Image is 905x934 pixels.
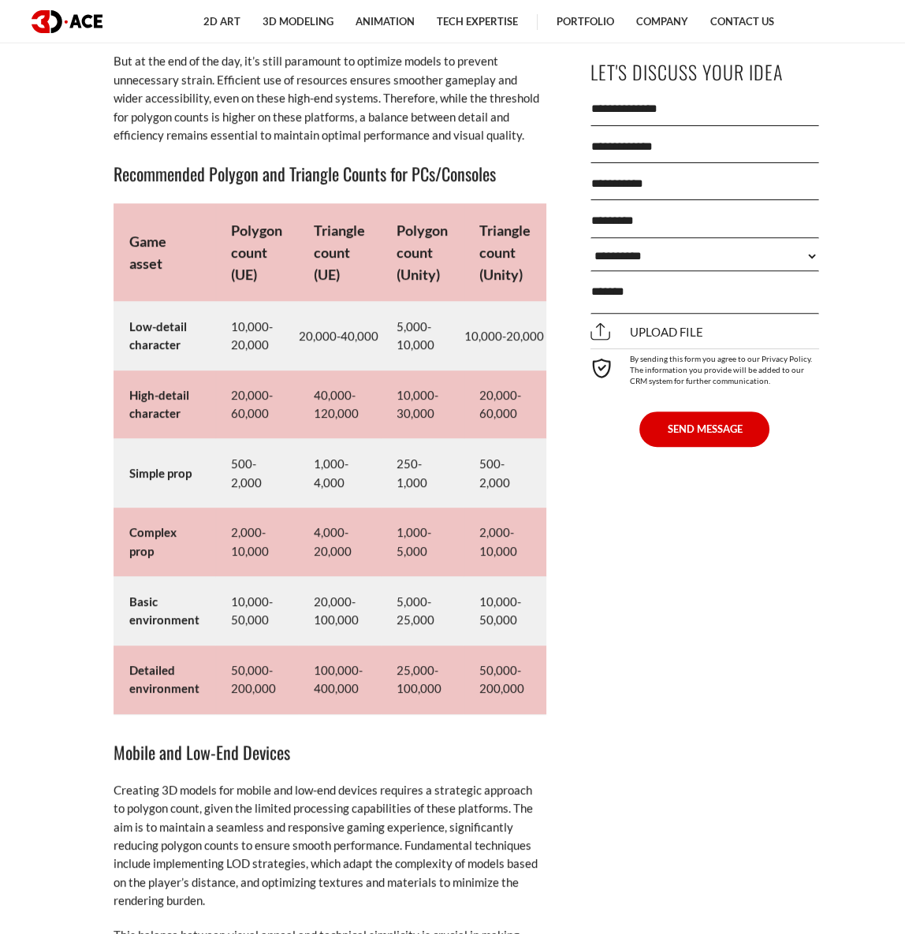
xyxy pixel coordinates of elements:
[129,233,166,272] strong: Game asset
[215,508,298,576] td: 2,000-10,000
[464,301,546,370] td: 10,000-20,000
[231,221,282,283] strong: Polygon count (UE)
[114,739,539,765] h3: Mobile and Low-End Devices
[464,370,546,439] td: 20,000-60,000
[298,508,381,576] td: 4,000-20,000
[215,370,298,439] td: 20,000-60,000
[298,577,381,646] td: 20,000-100,000
[298,370,381,439] td: 40,000-120,000
[381,370,464,439] td: 10,000-30,000
[590,325,703,339] span: Upload file
[32,10,102,33] img: logo dark
[639,411,769,446] button: SEND MESSAGE
[129,466,192,480] strong: Simple prop
[464,439,546,508] td: 500-2,000
[215,301,298,370] td: 10,000-20,000
[381,577,464,646] td: 5,000-25,000
[298,301,381,370] td: 20,000-40,000
[129,319,187,352] strong: Low-detail character
[381,439,464,508] td: 250-1,000
[464,577,546,646] td: 10,000-50,000
[479,221,531,283] strong: Triangle count (Unity)
[381,646,464,714] td: 25,000-100,000
[114,52,539,144] p: But at the end of the day, it’s still paramount to optimize models to prevent unnecessary strain....
[381,301,464,370] td: 5,000-10,000
[215,439,298,508] td: 500-2,000
[129,594,199,627] strong: Basic environment
[381,508,464,576] td: 1,000-5,000
[129,525,177,557] strong: Complex prop
[298,646,381,714] td: 100,000-400,000
[114,781,539,910] p: Creating 3D models for mobile and low-end devices requires a strategic approach to polygon count,...
[129,663,199,695] strong: Detailed environment
[590,54,819,90] p: Let's Discuss Your Idea
[298,439,381,508] td: 1,000-4,000
[464,508,546,576] td: 2,000-10,000
[114,160,539,187] h3: Recommended Polygon and Triangle Counts for PCs/Consoles
[590,348,819,386] div: By sending this form you agree to our Privacy Policy. The information you provide will be added t...
[464,646,546,714] td: 50,000-200,000
[215,646,298,714] td: 50,000-200,000
[314,221,365,283] strong: Triangle count (UE)
[397,221,448,283] strong: Polygon count (Unity)
[129,388,189,420] strong: High-detail character
[215,577,298,646] td: 10,000-50,000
